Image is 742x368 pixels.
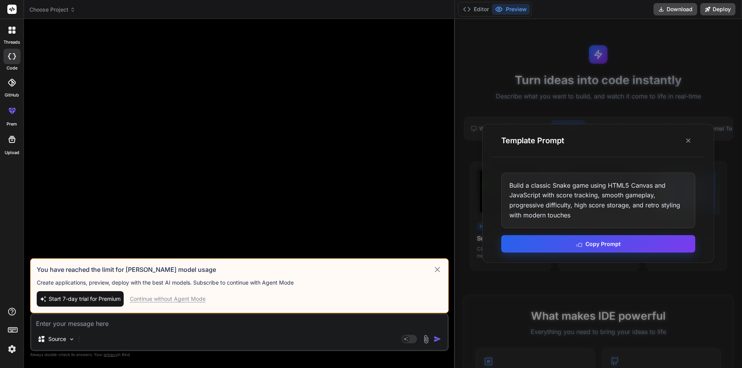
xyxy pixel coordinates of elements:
div: Build a classic Snake game using HTML5 Canvas and JavaScript with score tracking, smooth gameplay... [501,173,695,228]
h3: You have reached the limit for [PERSON_NAME] model usage [37,265,433,274]
button: Preview [492,4,530,15]
span: Choose Project [29,6,75,14]
p: Create applications, preview, deploy with the best AI models. Subscribe to continue with Agent Mode [37,279,442,287]
label: prem [7,121,17,127]
p: Source [48,335,66,343]
button: Deploy [700,3,735,15]
span: Start 7-day trial for Premium [49,295,121,303]
button: Download [654,3,697,15]
label: threads [3,39,20,46]
img: icon [434,335,441,343]
label: GitHub [5,92,19,98]
h3: Template Prompt [501,135,564,146]
label: code [7,65,17,71]
div: Continue without Agent Mode [130,295,206,303]
label: Upload [5,149,19,156]
button: Start 7-day trial for Premium [37,291,124,307]
img: settings [5,343,19,356]
p: Always double-check its answers. Your in Bind [30,351,449,358]
img: attachment [422,335,431,344]
span: privacy [104,352,117,357]
button: Copy Prompt [501,235,695,253]
button: Editor [460,4,492,15]
img: Pick Models [68,336,75,343]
